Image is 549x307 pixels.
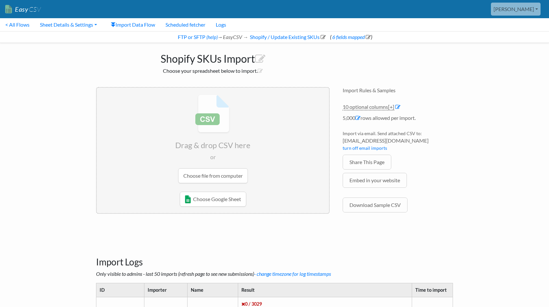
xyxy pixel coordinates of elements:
[5,3,41,16] a: EasyCSV
[238,283,412,297] th: Result
[96,283,144,297] th: ID
[249,34,326,40] a: Shopify / Update Existing SKUs
[206,34,218,40] a: (help)
[211,18,231,31] a: Logs
[491,3,541,16] a: [PERSON_NAME]
[331,34,371,40] a: 6 fields mapped
[343,130,453,155] li: Import via email. Send attached CSV to:
[343,198,408,212] a: Download Sample CSV
[412,283,453,297] th: Time to import
[343,104,394,110] a: 10 optional columns[+]
[96,49,330,65] h1: Shopify SKUs Import
[343,155,391,170] a: Share This Page
[254,271,331,277] a: - change timezone for log timestamps
[28,5,41,13] span: CSV
[160,18,211,31] a: Scheduled fetcher
[343,145,387,151] a: turn off email imports
[388,104,394,110] span: [+]
[96,68,330,74] h2: Choose your spreadsheet below to import.
[105,18,160,31] a: Import Data Flow
[241,301,262,307] span: 0 / 3029
[177,34,205,40] a: FTP or SFTP
[144,283,188,297] th: Importer
[188,283,238,297] th: Name
[96,271,331,277] i: Only visible to admins - last 50 imports (refresh page to see new submissions)
[96,240,453,268] h3: Import Logs
[343,137,453,145] span: [EMAIL_ADDRESS][DOMAIN_NAME]
[343,87,453,93] h4: Import Rules & Samples
[180,192,246,207] a: Choose Google Sheet
[223,34,248,40] i: EasyCSV →
[330,34,372,40] span: ( )
[343,114,453,125] li: 5,000 rows allowed per import.
[35,18,102,31] a: Sheet Details & Settings
[343,173,407,188] a: Embed in your website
